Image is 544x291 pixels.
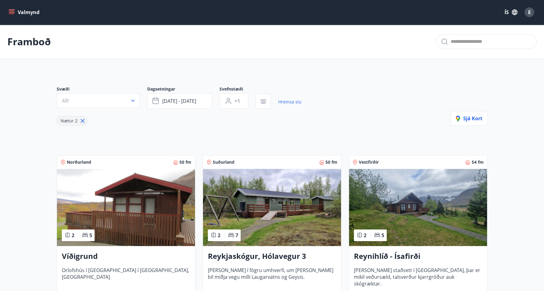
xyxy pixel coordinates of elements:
[62,267,190,287] span: Orlofshús í [GEOGRAPHIC_DATA] í [GEOGRAPHIC_DATA], [GEOGRAPHIC_DATA]
[364,232,366,239] span: 2
[62,251,190,262] h3: Víðigrund
[471,159,483,165] span: 54 fm
[218,232,220,239] span: 2
[208,251,336,262] h3: Reykjaskógur, Hólavegur 3
[203,169,341,246] img: Paella dish
[325,159,337,165] span: 50 fm
[359,159,379,165] span: Vestfirðir
[57,93,140,108] button: Allt
[61,118,77,124] span: Nætur 2
[234,98,240,104] span: +1
[67,159,91,165] span: Norðurland
[62,97,69,104] span: Allt
[57,86,147,93] span: Svæði
[235,232,238,239] span: 7
[208,267,336,287] span: [PERSON_NAME] í fögru umhverfi, um [PERSON_NAME] bil miðja vegu milli Laugarvatns og Geysis.
[213,159,234,165] span: Suðurland
[147,93,212,109] button: [DATE] - [DATE]
[72,232,74,239] span: 2
[522,5,537,20] button: E
[501,7,521,18] button: ÍS
[354,251,482,262] h3: Reynihlíð - Ísafirði
[278,95,302,109] a: Hreinsa síu
[89,232,92,239] span: 5
[57,116,88,126] div: Nætur 2
[7,35,51,48] p: Framboð
[381,232,384,239] span: 5
[162,98,196,104] span: [DATE] - [DATE]
[57,169,195,246] img: Paella dish
[179,159,191,165] span: 50 fm
[451,111,488,126] button: Sjá kort
[219,86,256,93] span: Svefnstæði
[354,267,482,287] span: [PERSON_NAME] staðsett í [GEOGRAPHIC_DATA], þar er mikil veðursæld, talsverður kjarrgróður auk sk...
[349,169,487,246] img: Paella dish
[528,9,531,16] span: E
[7,7,42,18] button: menu
[456,115,482,122] span: Sjá kort
[147,86,219,93] span: Dagsetningar
[219,93,248,109] button: +1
